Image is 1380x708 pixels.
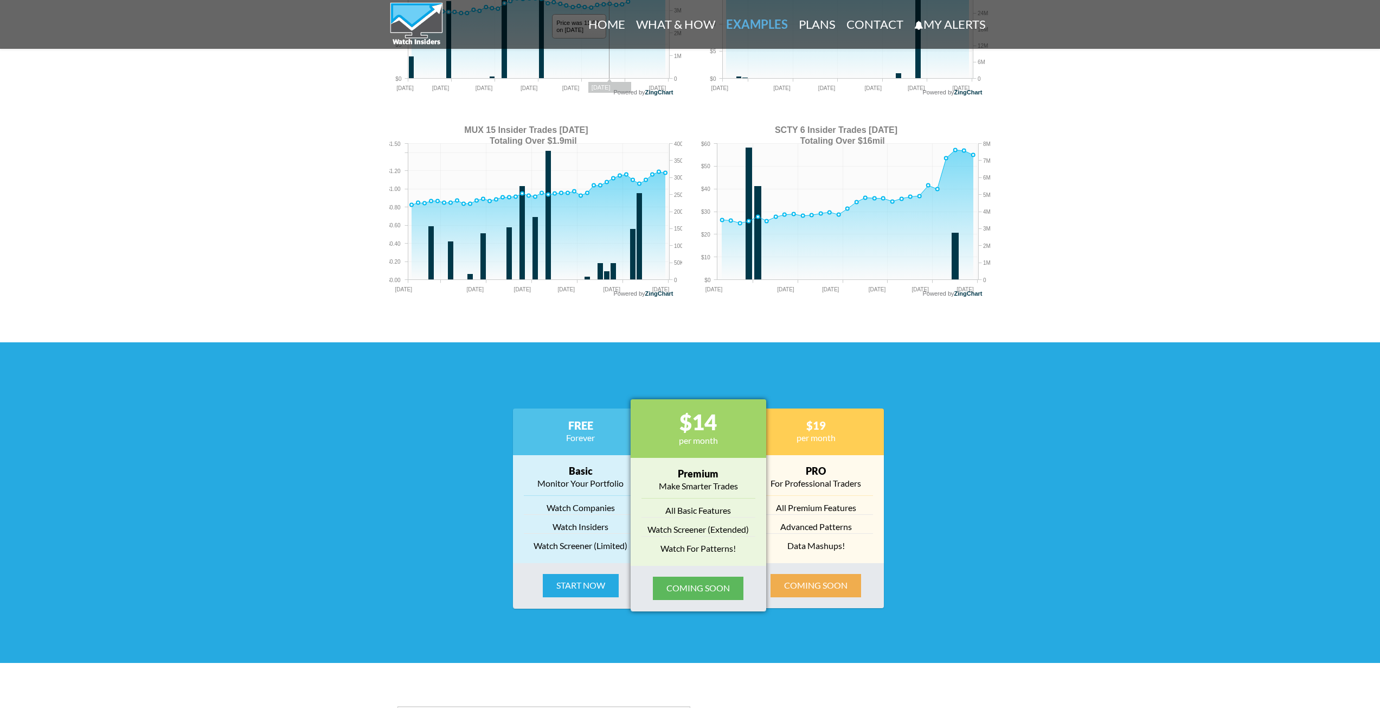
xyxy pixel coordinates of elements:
[524,466,638,477] h4: Basic
[759,477,873,490] p: For Professional Traders
[641,469,755,480] h4: Premium
[524,419,638,431] h3: FREE
[641,542,755,555] li: Watch For Patterns!
[641,504,755,518] li: All Basic Features
[759,431,873,444] p: per month
[641,434,755,447] p: per month
[543,574,619,597] button: Start Now
[524,520,638,534] li: Watch Insiders
[524,539,638,552] li: Watch Screener (Limited)
[954,290,983,297] span: ZingChart
[759,539,873,552] li: Data Mashups!
[645,89,673,95] span: ZingChart
[641,410,755,434] h3: $14
[614,86,682,99] a: Powered byZingChart
[759,501,873,515] li: All Premium Features
[524,431,638,444] p: Forever
[771,574,861,597] button: Coming Soon
[524,477,638,490] p: Monitor Your Portfolio
[759,520,873,534] li: Advanced Patterns
[923,287,991,300] a: Powered byZingChart
[614,287,682,300] a: Powered byZingChart
[524,501,638,515] li: Watch Companies
[645,290,673,297] span: ZingChart
[641,480,755,493] p: Make Smarter Trades
[923,86,991,99] a: Powered byZingChart
[641,523,755,537] li: Watch Screener (Extended)
[759,419,873,431] h3: $19
[653,577,743,600] button: Coming Soon
[759,466,873,477] h4: PRO
[954,89,983,95] span: ZingChart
